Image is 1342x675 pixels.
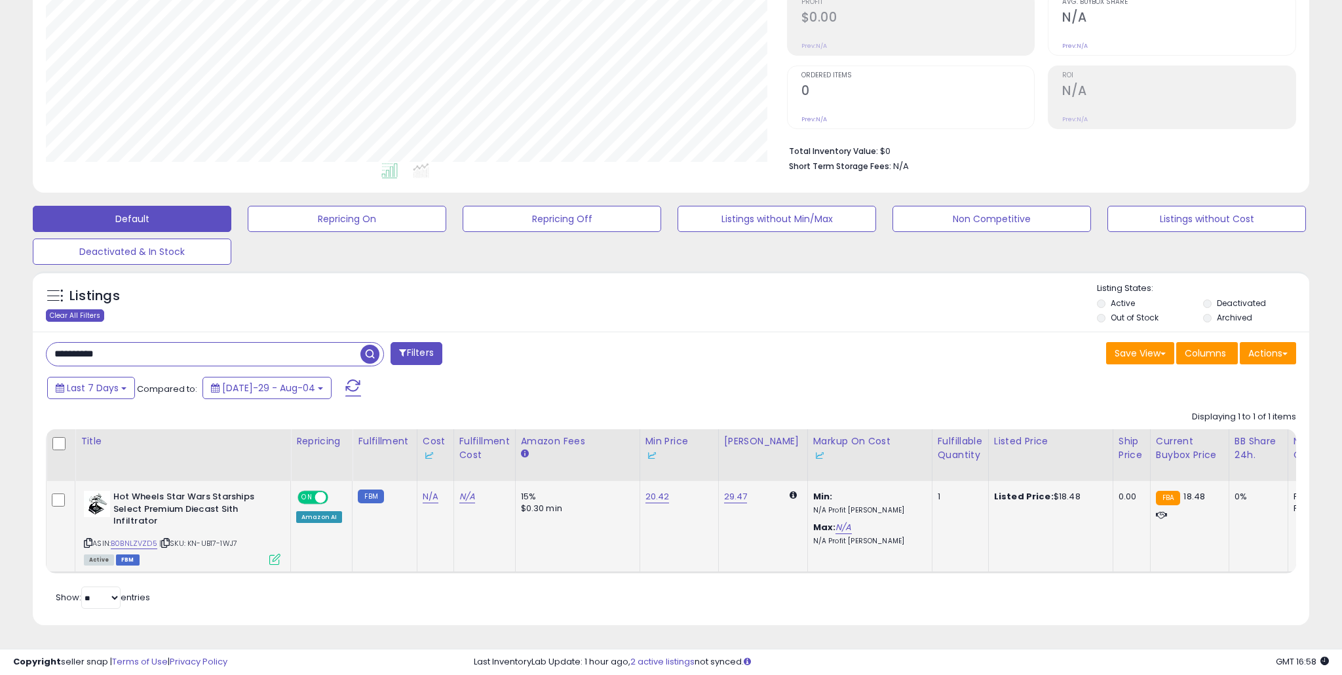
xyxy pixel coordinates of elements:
a: Privacy Policy [170,655,227,668]
div: Fulfillment Cost [459,434,510,462]
span: 2025-08-12 16:58 GMT [1276,655,1329,668]
img: InventoryLab Logo [423,449,436,462]
button: Deactivated & In Stock [33,239,231,265]
button: Repricing On [248,206,446,232]
small: Amazon Fees. [521,448,529,460]
div: Title [81,434,285,448]
a: 20.42 [645,490,670,503]
div: Displaying 1 to 1 of 1 items [1192,411,1296,423]
div: Num of Comp. [1294,434,1341,462]
button: Default [33,206,231,232]
a: N/A [423,490,438,503]
a: 29.47 [724,490,748,503]
div: FBA: 14 [1294,491,1337,503]
i: Calculated using Dynamic Max Price. [790,491,797,499]
b: Short Term Storage Fees: [789,161,891,172]
button: Filters [391,342,442,365]
a: Terms of Use [112,655,168,668]
strong: Copyright [13,655,61,668]
button: [DATE]-29 - Aug-04 [202,377,332,399]
div: Clear All Filters [46,309,104,322]
h2: $0.00 [801,10,1035,28]
button: Non Competitive [892,206,1091,232]
span: Compared to: [137,383,197,395]
span: Show: entries [56,591,150,604]
span: | SKU: KN-UB17-1WJ7 [159,538,237,549]
div: [PERSON_NAME] [724,434,802,448]
div: Amazon Fees [521,434,634,448]
div: FBM: 5 [1294,503,1337,514]
img: InventoryLab Logo [813,449,826,462]
h2: N/A [1062,10,1295,28]
div: Current Buybox Price [1156,434,1223,462]
p: N/A Profit [PERSON_NAME] [813,537,922,546]
th: The percentage added to the cost of goods (COGS) that forms the calculator for Min & Max prices. [807,429,932,481]
b: Total Inventory Value: [789,145,878,157]
button: Last 7 Days [47,377,135,399]
span: All listings currently available for purchase on Amazon [84,554,114,566]
span: Ordered Items [801,72,1035,79]
button: Repricing Off [463,206,661,232]
span: OFF [326,492,347,503]
div: Min Price [645,434,713,462]
div: Markup on Cost [813,434,927,462]
div: Cost [423,434,448,462]
a: 2 active listings [630,655,695,668]
span: ROI [1062,72,1295,79]
div: Some or all of the values in this column are provided from Inventory Lab. [645,448,713,462]
small: Prev: N/A [801,115,827,123]
b: Listed Price: [994,490,1054,503]
label: Out of Stock [1111,312,1159,323]
span: ON [299,492,315,503]
div: Amazon AI [296,511,342,523]
small: Prev: N/A [1062,42,1088,50]
label: Deactivated [1217,298,1266,309]
span: FBM [116,554,140,566]
div: Last InventoryLab Update: 1 hour ago, not synced. [474,656,1329,668]
div: Listed Price [994,434,1107,448]
span: [DATE]-29 - Aug-04 [222,381,315,395]
p: Listing States: [1097,282,1309,295]
b: Max: [813,521,836,533]
button: Actions [1240,342,1296,364]
span: N/A [893,160,909,172]
div: $0.30 min [521,503,630,514]
div: Repricing [296,434,347,448]
div: 1 [938,491,978,503]
div: Some or all of the values in this column are provided from Inventory Lab. [813,448,927,462]
li: $0 [789,142,1287,158]
small: FBM [358,490,383,503]
small: Prev: N/A [1062,115,1088,123]
div: 15% [521,491,630,503]
button: Listings without Min/Max [678,206,876,232]
img: InventoryLab Logo [645,449,659,462]
div: $18.48 [994,491,1103,503]
h2: 0 [801,83,1035,101]
a: N/A [835,521,851,534]
label: Archived [1217,312,1252,323]
b: Min: [813,490,833,503]
div: BB Share 24h. [1235,434,1282,462]
span: 18.48 [1183,490,1205,503]
div: 0% [1235,491,1278,503]
span: Last 7 Days [67,381,119,395]
b: Hot Wheels Star Wars Starships Select Premium Diecast Sith Infiltrator [113,491,273,531]
button: Save View [1106,342,1174,364]
label: Active [1111,298,1135,309]
div: ASIN: [84,491,280,564]
span: Columns [1185,347,1226,360]
div: Fulfillment [358,434,411,448]
small: Prev: N/A [801,42,827,50]
div: 0.00 [1119,491,1140,503]
div: Ship Price [1119,434,1145,462]
div: seller snap | | [13,656,227,668]
h5: Listings [69,287,120,305]
div: Some or all of the values in this column are provided from Inventory Lab. [423,448,448,462]
h2: N/A [1062,83,1295,101]
button: Listings without Cost [1107,206,1306,232]
a: B0BNLZVZD5 [111,538,157,549]
button: Columns [1176,342,1238,364]
a: N/A [459,490,475,503]
p: N/A Profit [PERSON_NAME] [813,506,922,515]
small: FBA [1156,491,1180,505]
